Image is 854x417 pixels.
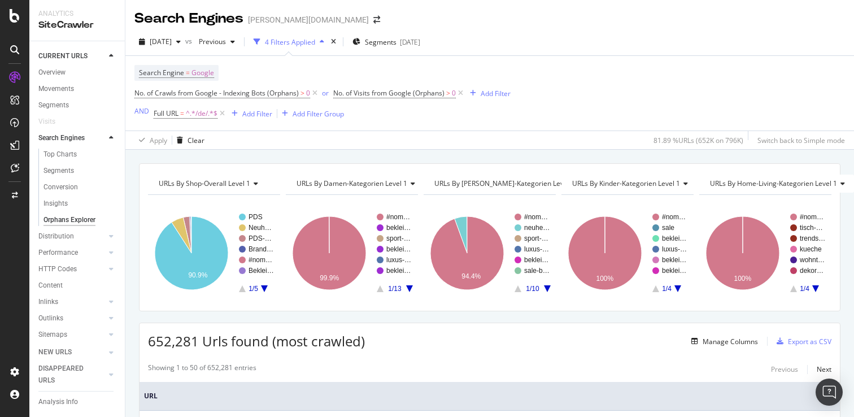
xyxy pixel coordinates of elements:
[526,285,539,293] text: 1/10
[38,263,106,275] a: HTTP Codes
[38,363,95,386] div: DISAPPEARED URLS
[572,179,680,188] span: URLs By Kinder-Kategorien Level 1
[772,332,831,350] button: Export as CSV
[524,224,550,232] text: neuhe…
[38,116,55,128] div: Visits
[38,67,66,79] div: Overview
[703,337,758,346] div: Manage Columns
[816,379,843,406] div: Open Intercom Messenger
[38,247,106,259] a: Performance
[150,37,172,46] span: 2025 Sep. 29th
[662,245,687,253] text: luxus-…
[148,204,280,302] svg: A chart.
[43,149,77,160] div: Top Charts
[481,89,511,98] div: Add Filter
[134,106,149,116] button: AND
[38,83,117,95] a: Movements
[800,213,823,221] text: #nom…
[329,36,338,47] div: times
[386,224,411,232] text: beklei…
[38,346,72,358] div: NEW URLS
[38,363,106,386] a: DISAPPEARED URLS
[249,285,258,293] text: 1/5
[373,16,380,24] div: arrow-right-arrow-left
[817,364,831,374] div: Next
[38,99,69,111] div: Segments
[43,149,117,160] a: Top Charts
[757,136,845,145] div: Switch back to Simple mode
[38,83,74,95] div: Movements
[249,267,274,275] text: Beklei…
[524,256,548,264] text: beklei…
[188,136,204,145] div: Clear
[38,296,106,308] a: Inlinks
[800,285,809,293] text: 1/4
[43,198,68,210] div: Insights
[800,267,823,275] text: dekor…
[800,224,823,232] text: tisch-…
[687,335,758,348] button: Manage Columns
[248,14,369,25] div: [PERSON_NAME][DOMAIN_NAME]
[293,109,344,119] div: Add Filter Group
[524,234,548,242] text: sport-…
[38,99,117,111] a: Segments
[38,396,117,408] a: Analysis Info
[43,165,117,177] a: Segments
[662,234,686,242] text: beklei…
[662,213,686,221] text: #nom…
[38,19,116,32] div: SiteCrawler
[800,245,822,253] text: kueche
[38,346,106,358] a: NEW URLS
[139,68,184,77] span: Search Engine
[348,33,425,51] button: Segments[DATE]
[524,245,549,253] text: luxus-…
[43,214,117,226] a: Orphans Explorer
[38,116,67,128] a: Visits
[186,106,217,121] span: ^.*/de/.*$
[38,50,88,62] div: CURRENT URLS
[43,165,74,177] div: Segments
[38,247,78,259] div: Performance
[38,280,63,292] div: Content
[38,132,85,144] div: Search Engines
[265,37,315,47] div: 4 Filters Applied
[38,9,116,19] div: Analytics
[43,198,117,210] a: Insights
[465,86,511,100] button: Add Filter
[570,175,697,193] h4: URLs By Kinder-Kategorien Level 1
[38,280,117,292] a: Content
[249,224,272,232] text: Neuh…
[386,256,411,264] text: luxus-…
[38,312,106,324] a: Outlinks
[43,181,117,193] a: Conversion
[817,363,831,376] button: Next
[596,275,614,283] text: 100%
[294,175,424,193] h4: URLs By Damen-Kategorien Level 1
[38,312,63,324] div: Outlinks
[306,85,310,101] span: 0
[800,234,825,242] text: trends…
[249,245,273,253] text: Brand…
[191,65,214,81] span: Google
[333,88,445,98] span: No. of Visits from Google (Orphans)
[734,275,752,283] text: 100%
[524,267,550,275] text: sale-b…
[322,88,329,98] button: or
[461,273,481,281] text: 94.4%
[286,204,418,302] div: A chart.
[242,109,272,119] div: Add Filter
[771,364,798,374] div: Previous
[249,234,272,242] text: PDS-…
[38,231,74,242] div: Distribution
[662,256,686,264] text: beklei…
[561,204,694,302] div: A chart.
[156,175,270,193] h4: URLs By Shop-Overall Level 1
[300,88,304,98] span: >
[38,67,117,79] a: Overview
[249,213,263,221] text: PDS
[38,132,106,144] a: Search Engines
[788,337,831,346] div: Export as CSV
